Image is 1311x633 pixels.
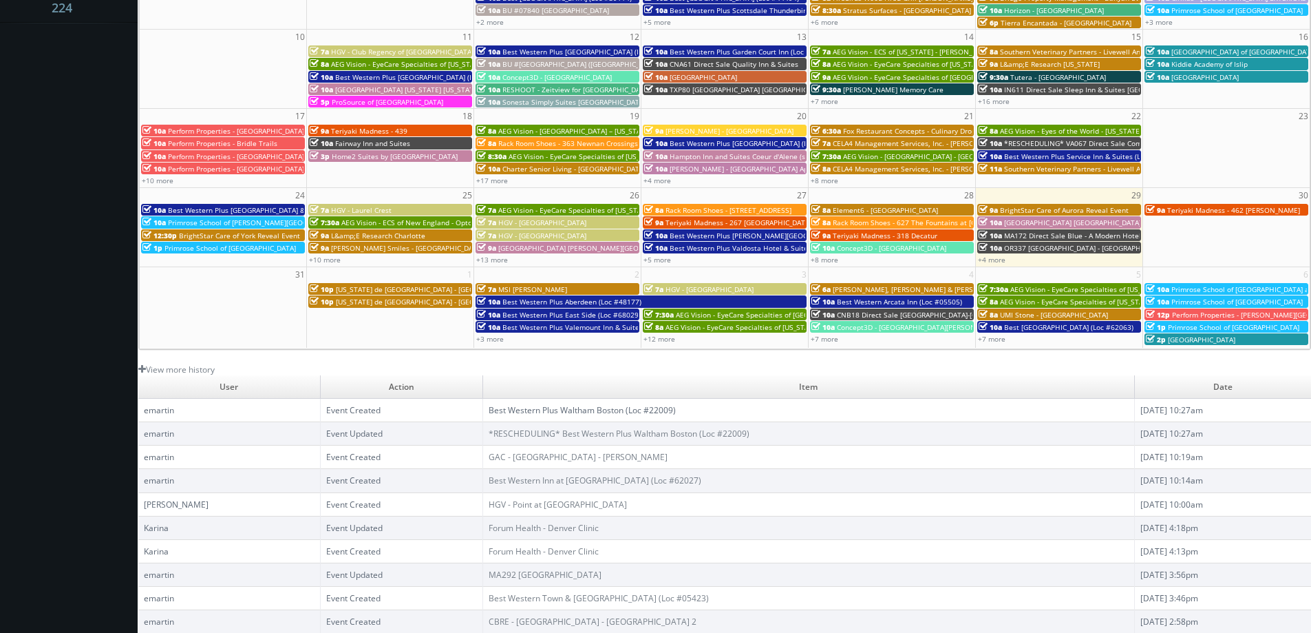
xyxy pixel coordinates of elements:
span: 10a [811,310,835,320]
span: AEG Vision - EyeCare Specialties of [US_STATE] – [PERSON_NAME] Eye Care [498,205,745,215]
span: AEG Vision - ECS of [US_STATE] - [PERSON_NAME] EyeCare - [GEOGRAPHIC_DATA] ([GEOGRAPHIC_DATA]) [833,47,1170,56]
span: 7a [477,284,496,294]
span: 6 [1302,267,1310,282]
td: [DATE] 10:27am [1134,398,1311,422]
span: Rack Room Shoes - [STREET_ADDRESS] [665,205,791,215]
span: 8:30a [477,152,507,161]
span: 10a [1146,47,1169,56]
span: Perform Properties - [GEOGRAPHIC_DATA] [168,126,304,136]
span: 10a [644,243,668,253]
span: 10a [477,322,500,332]
span: 11a [979,164,1002,174]
span: AEG Vision - ECS of New England - OptomEyes Health – [GEOGRAPHIC_DATA] [341,218,593,227]
a: +17 more [476,176,508,185]
a: +6 more [811,17,838,27]
td: [DATE] 10:19am [1134,446,1311,469]
span: 10a [644,164,668,174]
span: Perform Properties - [GEOGRAPHIC_DATA] [168,164,304,174]
span: 10a [811,322,835,332]
span: 10a [142,152,166,161]
span: Primrose School of [GEOGRAPHIC_DATA] [164,243,296,253]
span: 10a [310,72,333,82]
span: 10a [644,47,668,56]
span: 9:30a [811,85,841,94]
td: Karina [138,539,320,563]
td: [DATE] 3:56pm [1134,563,1311,586]
span: 30 [1297,188,1310,203]
span: Teriyaki Madness - 439 [331,126,407,136]
a: +16 more [978,96,1010,106]
span: 7a [477,218,496,227]
span: [GEOGRAPHIC_DATA] [GEOGRAPHIC_DATA] [1004,218,1141,227]
span: 12p [1146,310,1170,320]
span: Concept3D - [GEOGRAPHIC_DATA][PERSON_NAME][US_STATE] [837,322,1037,332]
span: *RESCHEDULING* VA067 Direct Sale Comfort Suites [GEOGRAPHIC_DATA] [1004,138,1246,148]
span: Best Western Plus Aberdeen (Loc #48177) [502,297,641,307]
span: 7:30a [979,284,1008,294]
a: +8 more [811,255,838,264]
span: Home2 Suites by [GEOGRAPHIC_DATA] [332,152,458,161]
span: 8a [310,59,329,69]
span: 12 [628,30,641,44]
span: 3 [800,267,808,282]
span: 10a [979,243,1002,253]
span: 8a [644,205,663,215]
td: [PERSON_NAME] [138,492,320,516]
span: TXP80 [GEOGRAPHIC_DATA] [GEOGRAPHIC_DATA] [670,85,829,94]
span: 10a [644,231,668,240]
span: Primrose School of [GEOGRAPHIC_DATA] [1171,6,1303,15]
span: Teriyaki Madness - 462 [PERSON_NAME] [1167,205,1300,215]
span: [GEOGRAPHIC_DATA] [PERSON_NAME][GEOGRAPHIC_DATA] [498,243,690,253]
span: RESHOOT - Zeitview for [GEOGRAPHIC_DATA] [502,85,650,94]
span: 10a [979,322,1002,332]
a: View more history [138,364,215,375]
span: 9a [811,72,831,82]
td: Event Updated [320,516,483,539]
span: 14 [963,30,975,44]
span: Stratus Surfaces - [GEOGRAPHIC_DATA] Slab Gallery [843,6,1013,15]
span: 10a [310,85,333,94]
span: 7:30a [811,152,841,161]
span: 10a [644,85,668,94]
a: +3 more [476,334,504,344]
a: Forum Health - Denver Clinic [489,546,599,557]
span: Best Western Plus Scottsdale Thunderbird Suites (Loc #03156) [670,6,877,15]
span: 10a [142,138,166,148]
span: CELA4 Management Services, Inc. - [PERSON_NAME] Hyundai [833,138,1034,148]
span: L&amp;E Research Charlotte [331,231,425,240]
span: Concept3D - [GEOGRAPHIC_DATA] [502,72,612,82]
td: [DATE] 3:46pm [1134,587,1311,610]
span: Perform Properties - [GEOGRAPHIC_DATA] [168,152,304,161]
a: HGV - Point at [GEOGRAPHIC_DATA] [489,499,627,510]
span: 28 [963,188,975,203]
a: MA292 [GEOGRAPHIC_DATA] [489,569,601,581]
span: BrightStar Care of York Reveal Event [179,231,300,240]
span: AEG Vision - Eyes of the World - [US_STATE][GEOGRAPHIC_DATA] [1000,126,1209,136]
span: 25 [461,188,473,203]
td: emartin [138,446,320,469]
span: Best Western Plus Valdosta Hotel & Suites (Loc #11213) [670,243,856,253]
span: HGV - [GEOGRAPHIC_DATA] [498,231,586,240]
span: Southern Veterinary Partners - Livewell Animal Urgent Care of [PERSON_NAME] [1000,47,1261,56]
span: Perform Properties - Bridle Trails [168,138,277,148]
span: [US_STATE] de [GEOGRAPHIC_DATA] - [GEOGRAPHIC_DATA] [336,297,526,307]
span: Teriyaki Madness - 318 Decatur [833,231,937,240]
td: emartin [138,398,320,422]
span: BrightStar Care of Aurora Reveal Event [1000,205,1129,215]
span: 9a [811,231,831,240]
a: +13 more [476,255,508,264]
span: Southern Veterinary Partners - Livewell Animal Urgent Care of Goodyear [1004,164,1243,174]
span: 8a [979,297,998,307]
span: BU #[GEOGRAPHIC_DATA] ([GEOGRAPHIC_DATA]) [502,59,660,69]
span: Best Western Plus Valemount Inn & Suites (Loc #62120) [502,322,688,332]
td: emartin [138,469,320,492]
span: 10a [644,152,668,161]
span: CNA61 Direct Sale Quality Inn & Suites [670,59,798,69]
span: 20 [796,109,808,123]
span: 26 [628,188,641,203]
span: 10a [979,6,1002,15]
td: emartin [138,422,320,446]
span: 10a [477,297,500,307]
td: Event Created [320,398,483,422]
span: 7:30a [644,310,674,320]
